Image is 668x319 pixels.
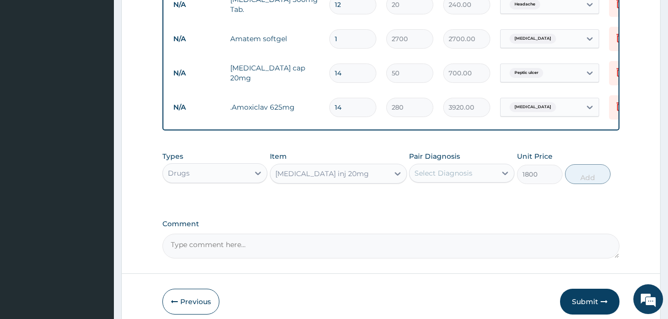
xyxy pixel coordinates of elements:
[565,164,611,184] button: Add
[51,56,166,68] div: Chat with us now
[162,152,183,161] label: Types
[18,50,40,74] img: d_794563401_company_1708531726252_794563401
[57,96,137,196] span: We're online!
[414,168,472,178] div: Select Diagnosis
[162,289,219,315] button: Previous
[510,102,556,112] span: [MEDICAL_DATA]
[409,151,460,161] label: Pair Diagnosis
[225,97,324,117] td: .Amoxiclav 625mg
[225,29,324,49] td: Amatem softgel
[517,151,553,161] label: Unit Price
[168,98,225,117] td: N/A
[168,30,225,48] td: N/A
[162,220,620,228] label: Comment
[162,5,186,29] div: Minimize live chat window
[560,289,619,315] button: Submit
[168,64,225,82] td: N/A
[5,213,189,248] textarea: Type your message and hit 'Enter'
[225,58,324,88] td: [MEDICAL_DATA] cap 20mg
[510,68,543,78] span: Peptic ulcer
[168,168,190,178] div: Drugs
[275,169,369,179] div: [MEDICAL_DATA] inj 20mg
[510,34,556,44] span: [MEDICAL_DATA]
[270,151,287,161] label: Item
